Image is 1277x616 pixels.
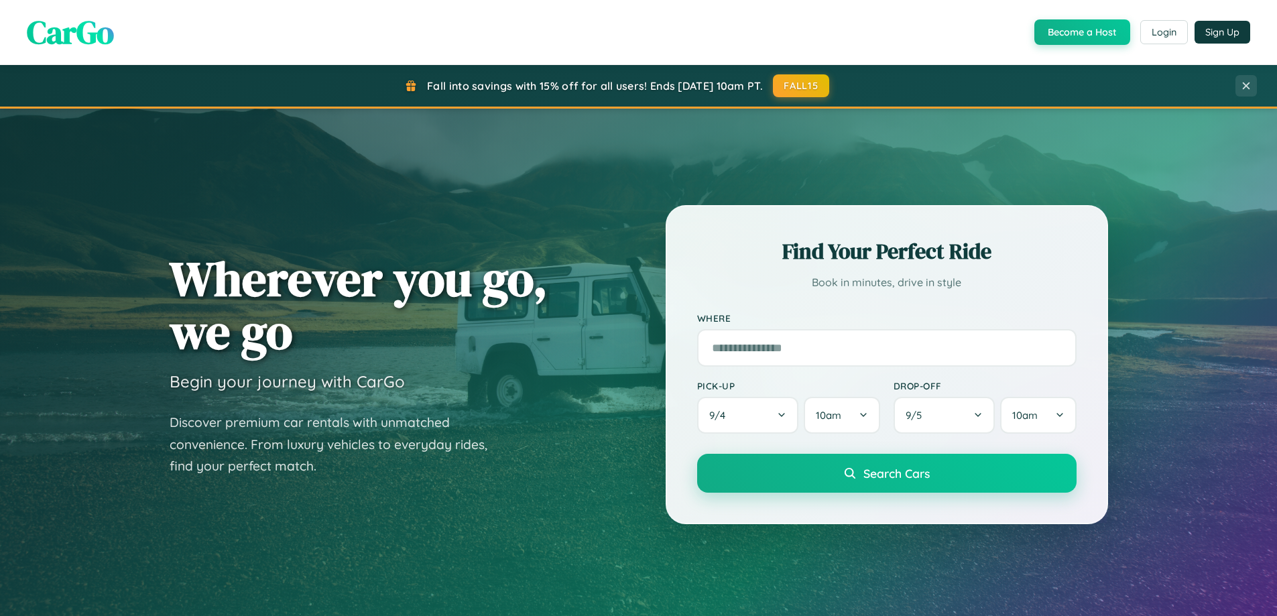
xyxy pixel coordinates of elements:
[804,397,879,434] button: 10am
[906,409,928,422] span: 9 / 5
[697,237,1077,266] h2: Find Your Perfect Ride
[1195,21,1250,44] button: Sign Up
[697,380,880,391] label: Pick-up
[773,74,829,97] button: FALL15
[697,397,799,434] button: 9/4
[697,454,1077,493] button: Search Cars
[1034,19,1130,45] button: Become a Host
[697,312,1077,324] label: Where
[427,79,763,93] span: Fall into savings with 15% off for all users! Ends [DATE] 10am PT.
[1012,409,1038,422] span: 10am
[709,409,732,422] span: 9 / 4
[27,10,114,54] span: CarGo
[816,409,841,422] span: 10am
[894,380,1077,391] label: Drop-off
[697,273,1077,292] p: Book in minutes, drive in style
[170,252,548,358] h1: Wherever you go, we go
[1000,397,1076,434] button: 10am
[170,412,505,477] p: Discover premium car rentals with unmatched convenience. From luxury vehicles to everyday rides, ...
[1140,20,1188,44] button: Login
[863,466,930,481] span: Search Cars
[894,397,995,434] button: 9/5
[170,371,405,391] h3: Begin your journey with CarGo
